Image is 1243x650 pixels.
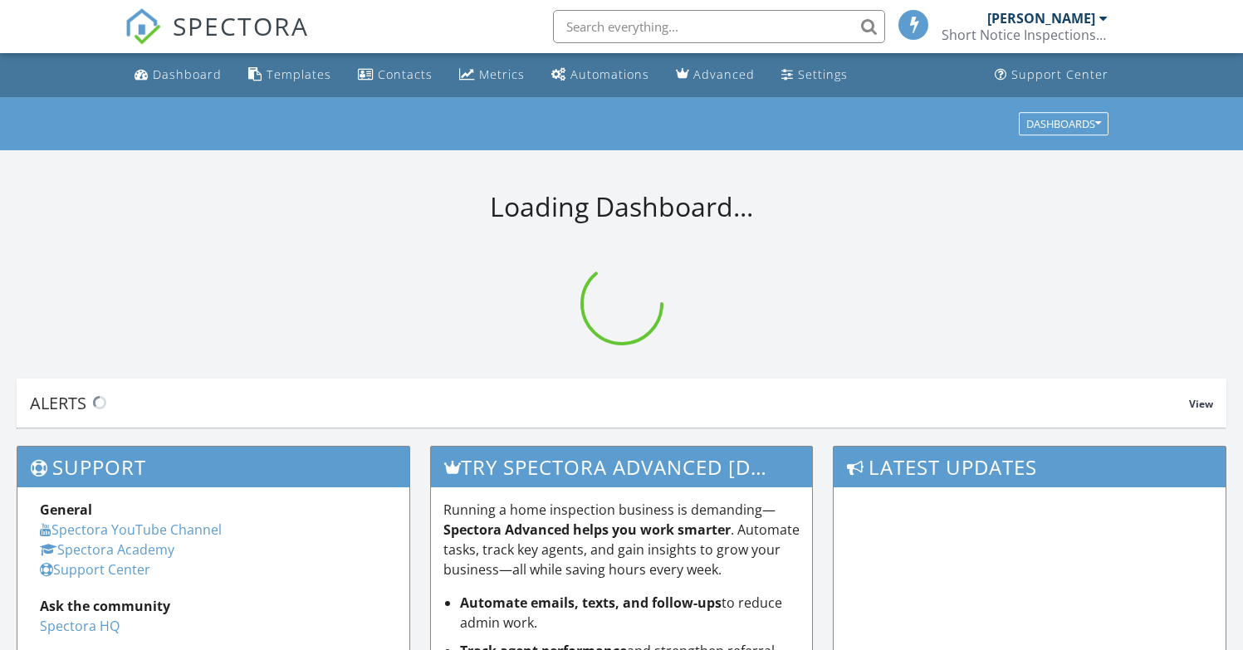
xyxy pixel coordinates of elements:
[693,66,755,82] div: Advanced
[17,447,409,487] h3: Support
[242,60,338,90] a: Templates
[443,520,731,539] strong: Spectora Advanced helps you work smarter
[798,66,848,82] div: Settings
[669,60,761,90] a: Advanced
[987,10,1095,27] div: [PERSON_NAME]
[40,560,150,579] a: Support Center
[173,8,309,43] span: SPECTORA
[128,60,228,90] a: Dashboard
[378,66,433,82] div: Contacts
[267,66,331,82] div: Templates
[479,66,525,82] div: Metrics
[40,617,120,635] a: Spectora HQ
[460,593,800,633] li: to reduce admin work.
[834,447,1226,487] h3: Latest Updates
[1026,118,1101,130] div: Dashboards
[460,594,722,612] strong: Automate emails, texts, and follow-ups
[351,60,439,90] a: Contacts
[1019,112,1108,135] button: Dashboards
[1189,397,1213,411] span: View
[1011,66,1108,82] div: Support Center
[40,596,387,616] div: Ask the community
[553,10,885,43] input: Search everything...
[40,520,222,539] a: Spectora YouTube Channel
[988,60,1115,90] a: Support Center
[545,60,656,90] a: Automations (Basic)
[942,27,1108,43] div: Short Notice Inspections LLC
[30,392,1189,414] div: Alerts
[40,540,174,559] a: Spectora Academy
[125,8,161,45] img: The Best Home Inspection Software - Spectora
[443,500,800,579] p: Running a home inspection business is demanding— . Automate tasks, track key agents, and gain ins...
[775,60,854,90] a: Settings
[453,60,531,90] a: Metrics
[125,22,309,57] a: SPECTORA
[40,501,92,519] strong: General
[570,66,649,82] div: Automations
[153,66,222,82] div: Dashboard
[431,447,813,487] h3: Try spectora advanced [DATE]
